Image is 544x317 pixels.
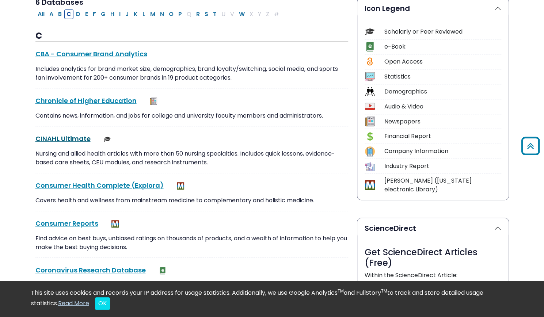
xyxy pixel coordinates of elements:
[108,9,117,19] button: Filter Results H
[140,9,148,19] button: Filter Results L
[384,102,501,111] div: Audio & Video
[202,9,210,19] button: Filter Results S
[177,182,184,190] img: MeL (Michigan electronic Library)
[35,181,164,190] a: Consumer Health Complete (Explora)
[365,180,375,190] img: Icon MeL (Michigan electronic Library)
[365,42,375,51] img: Icon e-Book
[211,9,219,19] button: Filter Results T
[148,9,157,19] button: Filter Results M
[35,196,348,205] p: Covers health and wellness from mainstream medicine to complementary and holistic medicine.
[158,9,166,19] button: Filter Results N
[167,9,176,19] button: Filter Results O
[56,9,64,19] button: Filter Results B
[35,266,146,275] a: Coronavirus Research Database
[365,146,375,156] img: Icon Company Information
[338,288,344,294] sup: TM
[35,31,348,42] h3: C
[58,299,89,307] a: Read More
[384,162,501,171] div: Industry Report
[384,147,501,156] div: Company Information
[365,247,501,268] h3: Get ScienceDirect Articles (Free)
[35,134,91,143] a: CINAHL Ultimate
[99,9,108,19] button: Filter Results G
[104,135,111,143] img: Scholarly or Peer Reviewed
[35,234,348,252] p: Find advice on best buys, unbiased ratings on thousands of products, and a wealth of information ...
[384,27,501,36] div: Scholarly or Peer Reviewed
[365,271,501,280] p: Within the ScienceDirect Article:
[384,87,501,96] div: Demographics
[83,9,90,19] button: Filter Results E
[132,9,140,19] button: Filter Results K
[384,72,501,81] div: Statistics
[35,49,147,58] a: CBA - Consumer Brand Analytics
[64,9,73,19] button: Filter Results C
[384,132,501,141] div: Financial Report
[91,9,98,19] button: Filter Results F
[365,131,375,141] img: Icon Financial Report
[35,149,348,167] p: Nursing and allied health articles with more than 50 nursing specialties. Includes quick lessons,...
[35,9,282,18] div: Alpha-list to filter by first letter of database name
[117,9,123,19] button: Filter Results I
[176,9,184,19] button: Filter Results P
[519,140,542,152] a: Back to Top
[365,161,375,171] img: Icon Industry Report
[384,176,501,194] div: [PERSON_NAME] ([US_STATE] electronic Library)
[111,220,119,228] img: MeL (Michigan electronic Library)
[384,117,501,126] div: Newspapers
[95,297,110,310] button: Close
[35,281,348,290] p: Includes coverage of the [MEDICAL_DATA] outbreak and openly available content related to coronavi...
[35,65,348,82] p: Includes analytics for brand market size, demographics, brand loyalty/switching, social media, an...
[35,9,47,19] button: All
[384,57,501,66] div: Open Access
[35,219,98,228] a: Consumer Reports
[384,42,501,51] div: e-Book
[194,9,202,19] button: Filter Results R
[35,111,348,120] p: Contains news, information, and jobs for college and university faculty members and administrators.
[47,9,56,19] button: Filter Results A
[237,9,247,19] button: Filter Results W
[365,57,374,66] img: Icon Open Access
[365,27,375,37] img: Icon Scholarly or Peer Reviewed
[381,288,387,294] sup: TM
[365,72,375,81] img: Icon Statistics
[31,289,513,310] div: This site uses cookies and records your IP address for usage statistics. Additionally, we use Goo...
[365,117,375,126] img: Icon Newspapers
[123,9,131,19] button: Filter Results J
[365,102,375,111] img: Icon Audio & Video
[357,218,509,238] button: ScienceDirect
[365,87,375,96] img: Icon Demographics
[74,9,83,19] button: Filter Results D
[159,267,166,274] img: e-Book
[150,98,157,105] img: Newspapers
[35,96,137,105] a: Chronicle of Higher Education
